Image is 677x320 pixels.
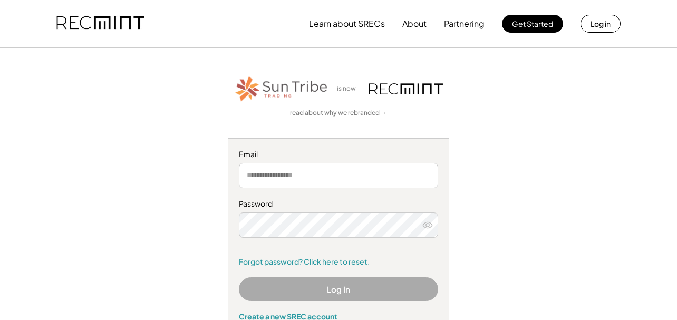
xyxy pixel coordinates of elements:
div: Email [239,149,438,160]
button: About [402,13,427,34]
button: Get Started [502,15,563,33]
img: recmint-logotype%403x.png [369,83,443,94]
a: read about why we rebranded → [290,109,387,118]
button: Log in [581,15,621,33]
button: Log In [239,277,438,301]
button: Partnering [444,13,485,34]
a: Forgot password? Click here to reset. [239,257,438,267]
button: Learn about SRECs [309,13,385,34]
img: STT_Horizontal_Logo%2B-%2BColor.png [234,74,329,103]
img: recmint-logotype%403x.png [56,6,144,42]
div: is now [334,84,364,93]
div: Password [239,199,438,209]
